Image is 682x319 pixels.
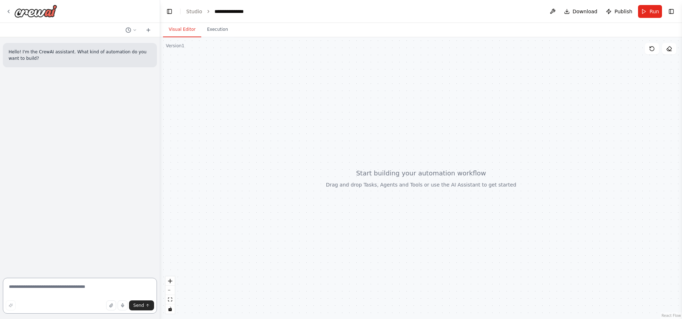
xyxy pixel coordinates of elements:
[165,295,175,304] button: fit view
[166,43,184,49] div: Version 1
[638,5,662,18] button: Run
[201,22,234,37] button: Execution
[614,8,632,15] span: Publish
[186,9,202,14] a: Studio
[165,276,175,286] button: zoom in
[165,304,175,314] button: toggle interactivity
[133,303,144,308] span: Send
[165,276,175,314] div: React Flow controls
[118,300,128,310] button: Click to speak your automation idea
[14,5,57,18] img: Logo
[143,26,154,34] button: Start a new chat
[9,49,151,62] p: Hello! I'm the CrewAI assistant. What kind of automation do you want to build?
[662,314,681,318] a: React Flow attribution
[165,286,175,295] button: zoom out
[186,8,250,15] nav: breadcrumb
[106,300,116,310] button: Upload files
[573,8,598,15] span: Download
[561,5,601,18] button: Download
[123,26,140,34] button: Switch to previous chat
[6,300,16,310] button: Improve this prompt
[164,6,174,16] button: Hide left sidebar
[603,5,635,18] button: Publish
[649,8,659,15] span: Run
[666,6,676,16] button: Show right sidebar
[163,22,201,37] button: Visual Editor
[129,300,154,310] button: Send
